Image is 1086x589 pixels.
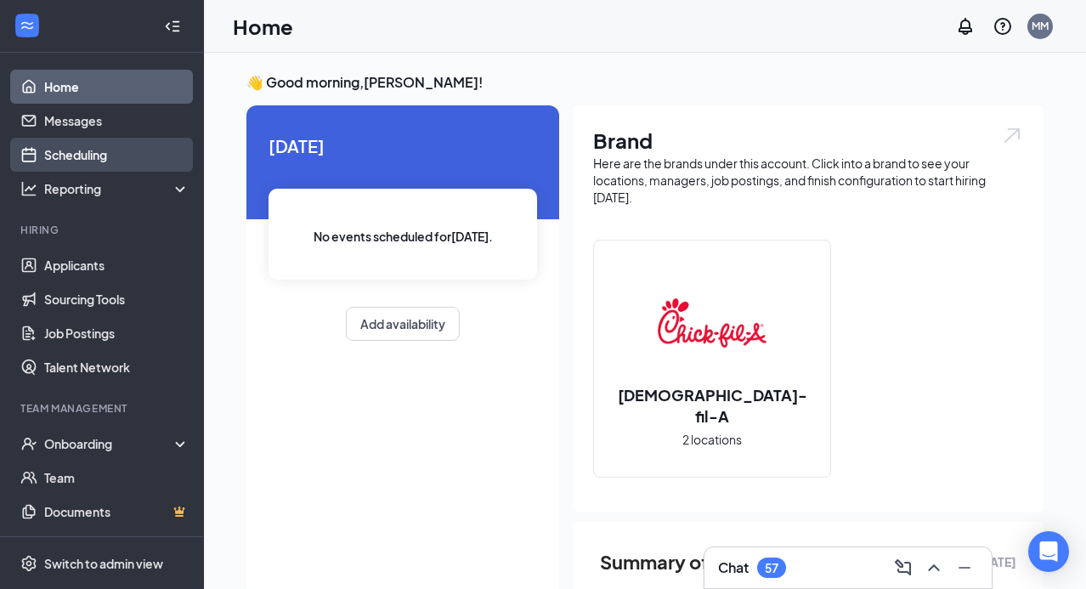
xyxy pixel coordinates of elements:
[44,350,189,384] a: Talent Network
[44,138,189,172] a: Scheduling
[44,282,189,316] a: Sourcing Tools
[593,126,1023,155] h1: Brand
[1028,531,1069,572] div: Open Intercom Messenger
[44,529,189,563] a: SurveysCrown
[20,435,37,452] svg: UserCheck
[44,435,175,452] div: Onboarding
[593,155,1023,206] div: Here are the brands under this account. Click into a brand to see your locations, managers, job p...
[269,133,537,159] span: [DATE]
[893,558,913,578] svg: ComposeMessage
[19,17,36,34] svg: WorkstreamLogo
[44,104,189,138] a: Messages
[955,16,976,37] svg: Notifications
[44,555,163,572] div: Switch to admin view
[44,495,189,529] a: DocumentsCrown
[20,180,37,197] svg: Analysis
[233,12,293,41] h1: Home
[682,430,742,449] span: 2 locations
[951,554,978,581] button: Minimize
[658,269,766,377] img: Chick-fil-A
[20,223,186,237] div: Hiring
[164,18,181,35] svg: Collapse
[920,554,947,581] button: ChevronUp
[20,555,37,572] svg: Settings
[44,70,189,104] a: Home
[954,558,975,578] svg: Minimize
[44,180,190,197] div: Reporting
[600,547,798,577] span: Summary of last week
[246,73,1044,92] h3: 👋 Good morning, [PERSON_NAME] !
[20,401,186,416] div: Team Management
[44,461,189,495] a: Team
[924,558,944,578] svg: ChevronUp
[993,16,1013,37] svg: QuestionInfo
[765,561,778,575] div: 57
[314,227,493,246] span: No events scheduled for [DATE] .
[718,558,749,577] h3: Chat
[44,248,189,282] a: Applicants
[346,307,460,341] button: Add availability
[1032,19,1049,33] div: MM
[1001,126,1023,145] img: open.6027fd2a22e1237b5b06.svg
[594,384,830,427] h2: [DEMOGRAPHIC_DATA]-fil-A
[890,554,917,581] button: ComposeMessage
[44,316,189,350] a: Job Postings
